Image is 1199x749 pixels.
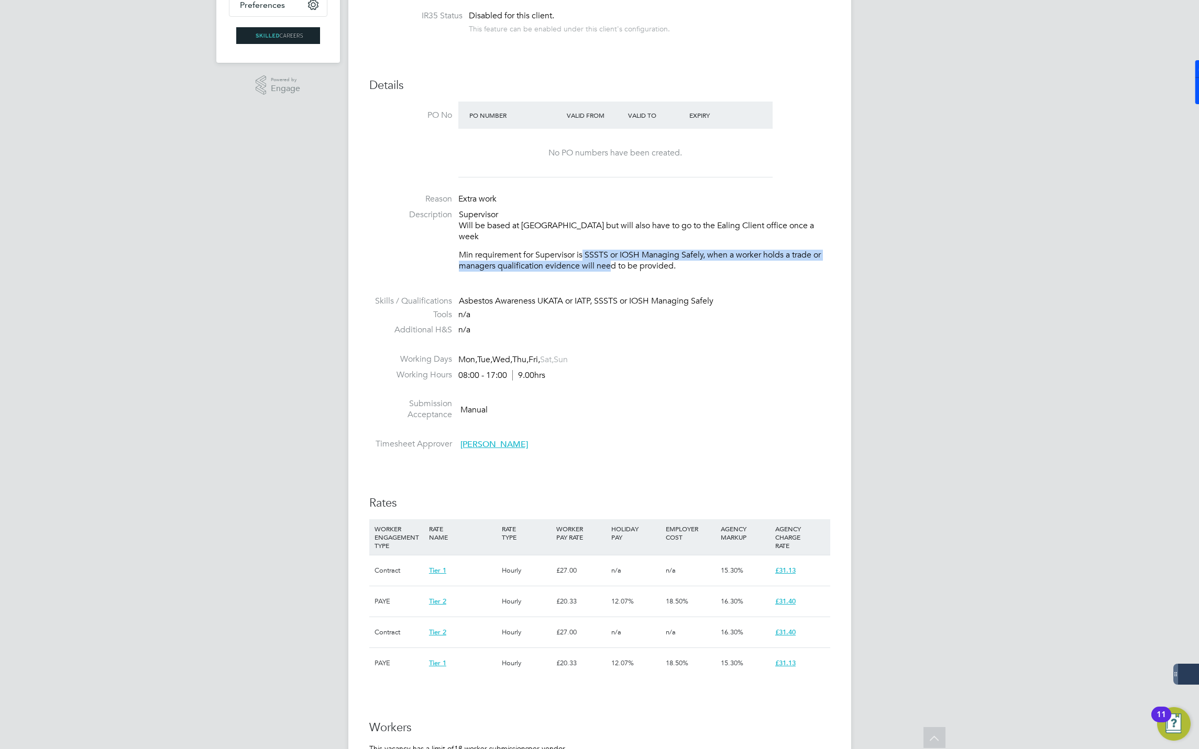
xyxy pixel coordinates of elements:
[554,617,608,647] div: £27.00
[271,84,300,93] span: Engage
[469,148,762,159] div: No PO numbers have been created.
[775,566,796,575] span: £31.13
[499,648,554,678] div: Hourly
[721,566,743,575] span: 15.30%
[369,370,452,381] label: Working Hours
[666,658,688,667] span: 18.50%
[611,658,634,667] span: 12.07%
[459,296,830,307] div: Asbestos Awareness UKATA or IATP, SSSTS or IOSH Managing Safely
[1157,707,1191,741] button: Open Resource Center, 11 new notifications
[512,354,529,365] span: Thu,
[369,439,452,450] label: Timesheet Approver
[775,658,796,667] span: £31.13
[721,597,743,606] span: 16.30%
[372,648,426,678] div: PAYE
[773,519,827,555] div: AGENCY CHARGE RATE
[718,519,773,546] div: AGENCY MARKUP
[611,628,621,636] span: n/a
[554,354,568,365] span: Sun
[236,27,320,44] img: skilledcareers-logo-retina.png
[666,597,688,606] span: 18.50%
[721,658,743,667] span: 15.30%
[369,496,830,511] h3: Rates
[666,628,676,636] span: n/a
[429,597,446,606] span: Tier 2
[369,209,452,220] label: Description
[609,519,663,546] div: HOLIDAY PAY
[477,354,492,365] span: Tue,
[554,648,608,678] div: £20.33
[369,110,452,121] label: PO No
[458,194,497,204] span: Extra work
[775,628,796,636] span: £31.40
[625,106,687,125] div: Valid To
[429,658,446,667] span: Tier 1
[458,309,470,320] span: n/a
[369,78,830,93] h3: Details
[459,250,830,272] p: Min requirement for Supervisor is SSSTS or IOSH Managing Safely, when a worker holds a trade or m...
[554,519,608,546] div: WORKER PAY RATE
[429,566,446,575] span: Tier 1
[369,325,452,336] label: Additional H&S
[271,75,300,84] span: Powered by
[372,555,426,586] div: Contract
[467,106,565,125] div: PO Number
[458,370,545,381] div: 08:00 - 17:00
[554,555,608,586] div: £27.00
[458,354,477,365] span: Mon,
[564,106,625,125] div: Valid From
[369,309,452,320] label: Tools
[426,519,499,546] div: RATE NAME
[369,296,452,307] label: Skills / Qualifications
[429,628,446,636] span: Tier 2
[499,586,554,617] div: Hourly
[499,617,554,647] div: Hourly
[369,194,452,205] label: Reason
[611,597,634,606] span: 12.07%
[1157,714,1166,728] div: 11
[459,209,830,242] p: Supervisor Will be based at [GEOGRAPHIC_DATA] but will also have to go to the Ealing Client offic...
[372,617,426,647] div: Contract
[775,597,796,606] span: £31.40
[512,370,545,381] span: 9.00hrs
[458,325,470,335] span: n/a
[492,354,512,365] span: Wed,
[540,354,554,365] span: Sat,
[499,555,554,586] div: Hourly
[372,586,426,617] div: PAYE
[529,354,540,365] span: Fri,
[666,566,676,575] span: n/a
[380,10,463,21] label: IR35 Status
[469,21,670,33] div: This feature can be enabled under this client's configuration.
[611,566,621,575] span: n/a
[721,628,743,636] span: 16.30%
[369,720,830,735] h3: Workers
[554,586,608,617] div: £20.33
[369,398,452,420] label: Submission Acceptance
[460,405,488,415] span: Manual
[460,439,528,450] span: [PERSON_NAME]
[663,519,718,546] div: EMPLOYER COST
[369,354,452,365] label: Working Days
[372,519,426,555] div: WORKER ENGAGEMENT TYPE
[229,27,327,44] a: Go to home page
[469,10,554,21] span: Disabled for this client.
[687,106,748,125] div: Expiry
[499,519,554,546] div: RATE TYPE
[256,75,300,95] a: Powered byEngage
